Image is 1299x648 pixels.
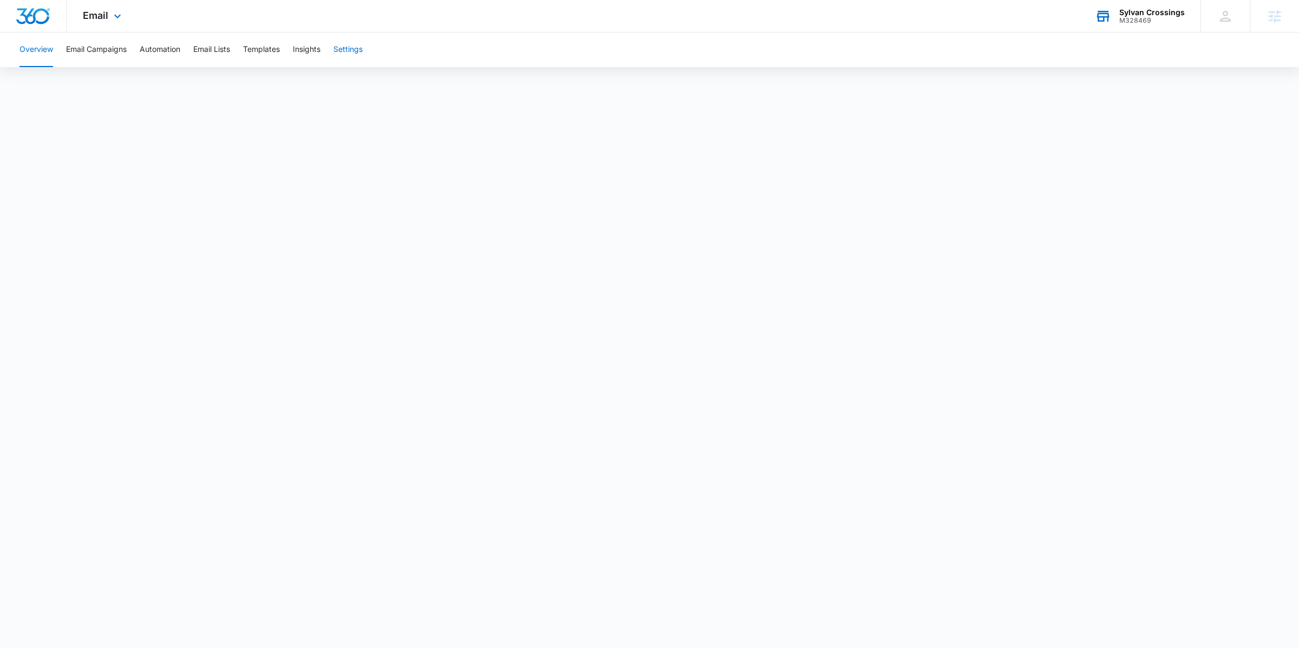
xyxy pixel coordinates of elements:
[140,32,180,67] button: Automation
[293,32,320,67] button: Insights
[19,32,53,67] button: Overview
[66,32,127,67] button: Email Campaigns
[333,32,363,67] button: Settings
[1119,17,1185,24] div: account id
[83,10,108,21] span: Email
[1119,8,1185,17] div: account name
[193,32,230,67] button: Email Lists
[243,32,280,67] button: Templates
